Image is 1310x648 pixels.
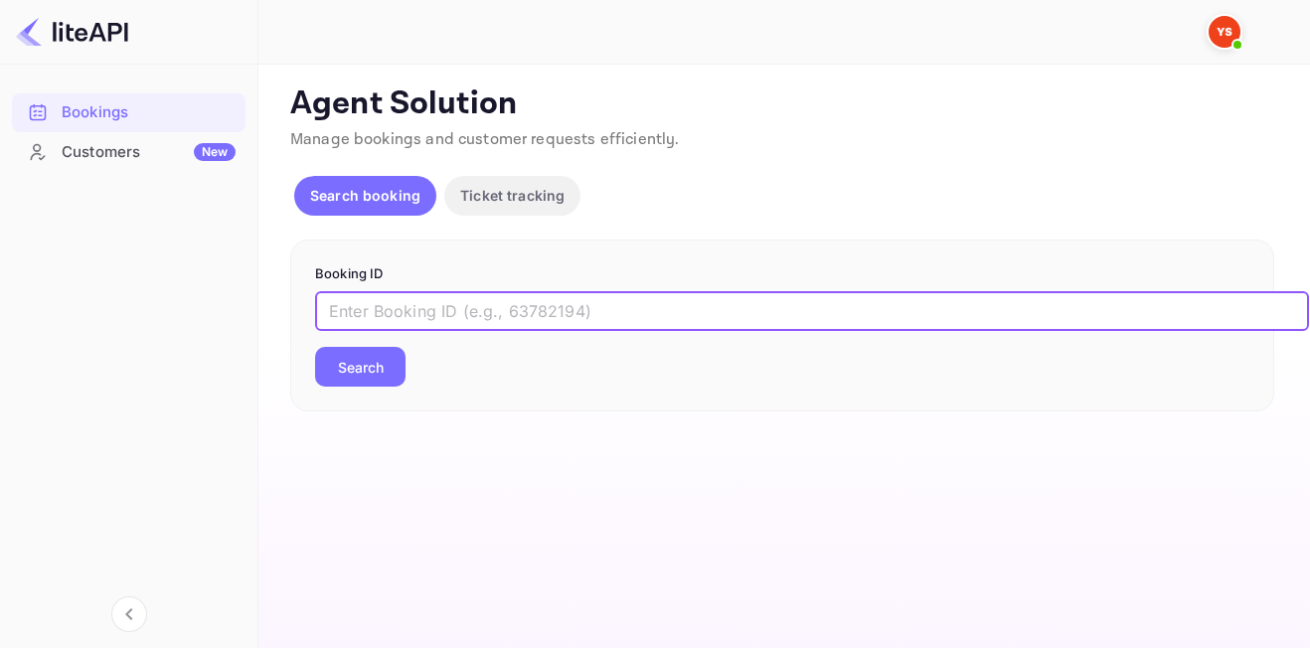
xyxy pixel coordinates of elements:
[315,291,1309,331] input: Enter Booking ID (e.g., 63782194)
[1209,16,1240,48] img: Yandex Support
[62,101,236,124] div: Bookings
[62,141,236,164] div: Customers
[460,185,565,206] p: Ticket tracking
[12,133,246,170] a: CustomersNew
[12,93,246,130] a: Bookings
[315,264,1249,284] p: Booking ID
[12,93,246,132] div: Bookings
[12,133,246,172] div: CustomersNew
[16,16,128,48] img: LiteAPI logo
[194,143,236,161] div: New
[310,185,420,206] p: Search booking
[290,129,680,150] span: Manage bookings and customer requests efficiently.
[111,596,147,632] button: Collapse navigation
[315,347,406,387] button: Search
[290,84,1274,124] p: Agent Solution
